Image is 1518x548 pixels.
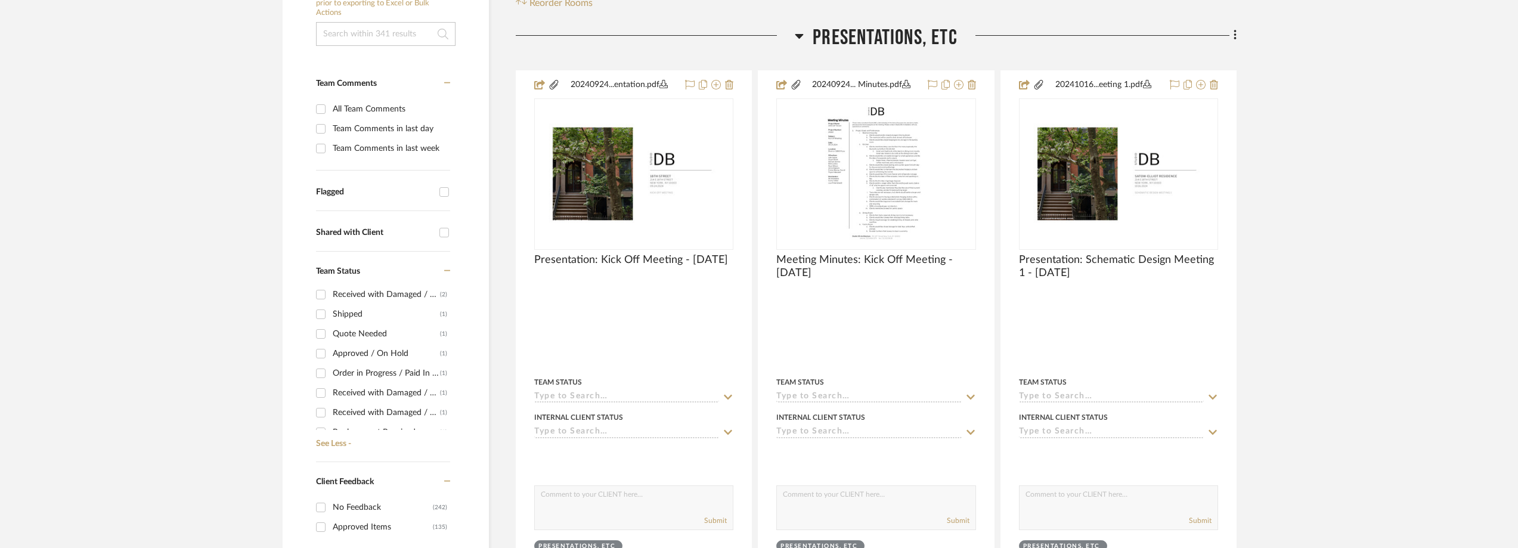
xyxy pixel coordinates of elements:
[440,285,447,304] div: (2)
[333,423,440,442] div: Replacement Received
[316,187,433,197] div: Flagged
[316,228,433,238] div: Shared with Client
[333,119,447,138] div: Team Comments in last day
[433,498,447,517] div: (242)
[333,139,447,158] div: Team Comments in last week
[333,498,433,517] div: No Feedback
[1019,412,1108,423] div: Internal Client Status
[333,344,440,363] div: Approved / On Hold
[316,22,456,46] input: Search within 341 results
[440,344,447,363] div: (1)
[802,78,920,92] button: 20240924... Minutes.pdf
[333,383,440,403] div: Received with Damaged / Repair In Progress
[776,253,975,280] span: Meeting Minutes: Kick Off Meeting - [DATE]
[1019,377,1067,388] div: Team Status
[333,403,440,422] div: Received with Damaged / Replacement Ordered
[440,324,447,343] div: (1)
[947,515,969,526] button: Submit
[819,100,934,249] img: Meeting Minutes: Kick Off Meeting - 09.24.2024
[333,518,433,537] div: Approved Items
[776,377,824,388] div: Team Status
[534,392,719,403] input: Type to Search…
[776,412,865,423] div: Internal Client Status
[333,305,440,324] div: Shipped
[534,412,623,423] div: Internal Client Status
[776,392,961,403] input: Type to Search…
[560,78,678,92] button: 20240924...entation.pdf
[333,364,440,383] div: Order in Progress / Paid In Full / Freight Due to Ship
[1019,253,1218,280] span: Presentation: Schematic Design Meeting 1 - [DATE]
[534,253,728,267] span: Presentation: Kick Off Meeting - [DATE]
[534,377,582,388] div: Team Status
[313,430,450,449] a: See Less -
[316,267,360,275] span: Team Status
[333,285,440,304] div: Received with Damaged / Awaiting Vendor Response
[440,383,447,403] div: (1)
[534,427,719,438] input: Type to Search…
[333,324,440,343] div: Quote Needed
[535,110,732,237] img: Presentation: Kick Off Meeting - 09.24.2024
[440,403,447,422] div: (1)
[440,364,447,383] div: (1)
[433,518,447,537] div: (135)
[316,478,374,486] span: Client Feedback
[333,100,447,119] div: All Team Comments
[1045,78,1163,92] button: 20241016...eeting 1.pdf
[1020,110,1217,237] img: Presentation: Schematic Design Meeting 1 - 10.16.2024
[813,25,958,51] span: Presentations, ETC
[440,305,447,324] div: (1)
[1019,392,1204,403] input: Type to Search…
[704,515,727,526] button: Submit
[316,79,377,88] span: Team Comments
[776,427,961,438] input: Type to Search…
[1189,515,1212,526] button: Submit
[440,423,447,442] div: (1)
[1019,427,1204,438] input: Type to Search…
